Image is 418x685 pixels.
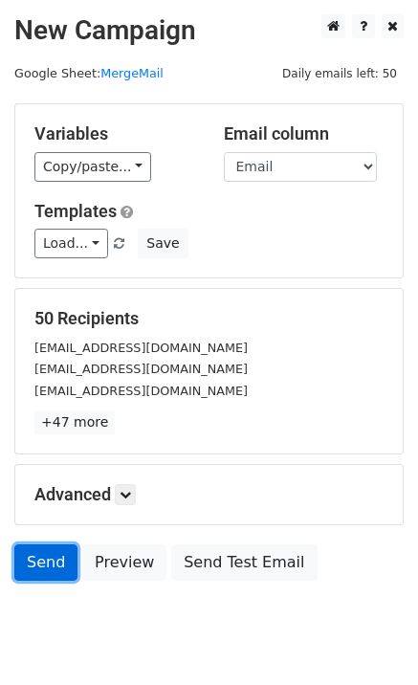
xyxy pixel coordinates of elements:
iframe: Chat Widget [322,593,418,685]
h2: New Campaign [14,14,404,47]
small: [EMAIL_ADDRESS][DOMAIN_NAME] [34,341,248,355]
h5: Advanced [34,484,384,505]
h5: Variables [34,123,195,144]
a: Preview [82,544,166,581]
a: Send [14,544,77,581]
a: Load... [34,229,108,258]
a: Templates [34,201,117,221]
a: Daily emails left: 50 [275,66,404,80]
small: [EMAIL_ADDRESS][DOMAIN_NAME] [34,362,248,376]
a: MergeMail [100,66,164,80]
a: +47 more [34,410,115,434]
button: Save [138,229,187,258]
a: Send Test Email [171,544,317,581]
a: Copy/paste... [34,152,151,182]
span: Daily emails left: 50 [275,63,404,84]
h5: 50 Recipients [34,308,384,329]
h5: Email column [224,123,385,144]
small: [EMAIL_ADDRESS][DOMAIN_NAME] [34,384,248,398]
small: Google Sheet: [14,66,164,80]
